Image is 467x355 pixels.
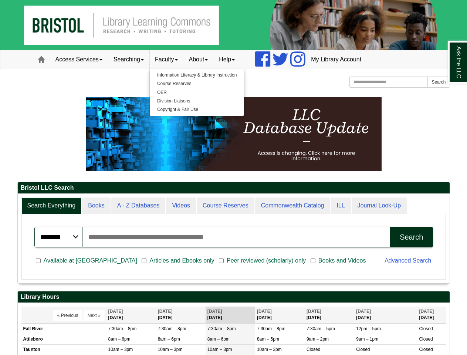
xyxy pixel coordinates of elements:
input: Available at [GEOGRAPHIC_DATA] [36,257,41,264]
a: Searching [108,50,149,69]
button: Next » [84,310,105,321]
td: Fall River [21,324,106,334]
span: 8am – 5pm [257,337,279,342]
span: [DATE] [257,309,272,314]
a: OER [150,88,244,97]
a: Faculty [149,50,183,69]
th: [DATE] [206,307,255,323]
a: Advanced Search [385,257,431,264]
span: 8am – 6pm [158,337,180,342]
span: 9am – 1pm [356,337,378,342]
a: Journal Look-Up [352,197,407,214]
span: [DATE] [419,309,434,314]
h2: Library Hours [18,291,450,303]
a: Books [82,197,110,214]
span: Closed [419,347,433,352]
span: [DATE] [307,309,321,314]
th: [DATE] [354,307,417,323]
span: 8am – 6pm [108,337,131,342]
th: [DATE] [156,307,206,323]
span: 7:30am – 8pm [207,326,236,331]
a: Course Reserves [197,197,254,214]
span: Articles and Ebooks only [146,256,217,265]
input: Peer reviewed (scholarly) only [219,257,224,264]
a: A - Z Databases [111,197,166,214]
span: Available at [GEOGRAPHIC_DATA] [41,256,140,265]
span: [DATE] [108,309,123,314]
span: 10am – 3pm [207,347,232,352]
th: [DATE] [305,307,354,323]
h2: Bristol LLC Search [18,182,450,194]
a: Copyright & Fair Use [150,105,244,114]
a: Search Everything [21,197,82,214]
span: 10am – 3pm [257,347,282,352]
span: 7:30am – 8pm [257,326,285,331]
th: [DATE] [106,307,156,323]
input: Articles and Ebooks only [142,257,146,264]
td: Taunton [21,345,106,355]
a: Commonwealth Catalog [255,197,330,214]
button: « Previous [53,310,82,321]
a: Videos [166,197,196,214]
a: Help [213,50,240,69]
span: 9am – 2pm [307,337,329,342]
a: Division Liaisons [150,97,244,105]
td: Attleboro [21,334,106,345]
span: 8am – 6pm [207,337,230,342]
a: Course Reserves [150,80,244,88]
a: ILL [331,197,351,214]
span: [DATE] [356,309,371,314]
a: My Library Account [305,50,367,69]
img: HTML tutorial [86,97,382,171]
span: 12pm – 5pm [356,326,381,331]
th: [DATE] [255,307,305,323]
a: About [183,50,214,69]
span: 7:30am – 8pm [108,326,137,331]
span: [DATE] [207,309,222,314]
span: 10am – 3pm [158,347,183,352]
span: 7:30am – 5pm [307,326,335,331]
span: Books and Videos [315,256,369,265]
span: 7:30am – 8pm [158,326,186,331]
span: Closed [419,326,433,331]
span: Closed [307,347,320,352]
button: Search [390,227,433,247]
a: Information Literacy & Library Instruction [150,71,244,80]
span: Peer reviewed (scholarly) only [224,256,309,265]
span: 10am – 3pm [108,347,133,352]
input: Books and Videos [311,257,315,264]
span: Closed [419,337,433,342]
a: Access Services [50,50,108,69]
th: [DATE] [417,307,446,323]
span: [DATE] [158,309,173,314]
span: Closed [356,347,370,352]
div: Search [400,233,423,241]
button: Search [427,77,450,88]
